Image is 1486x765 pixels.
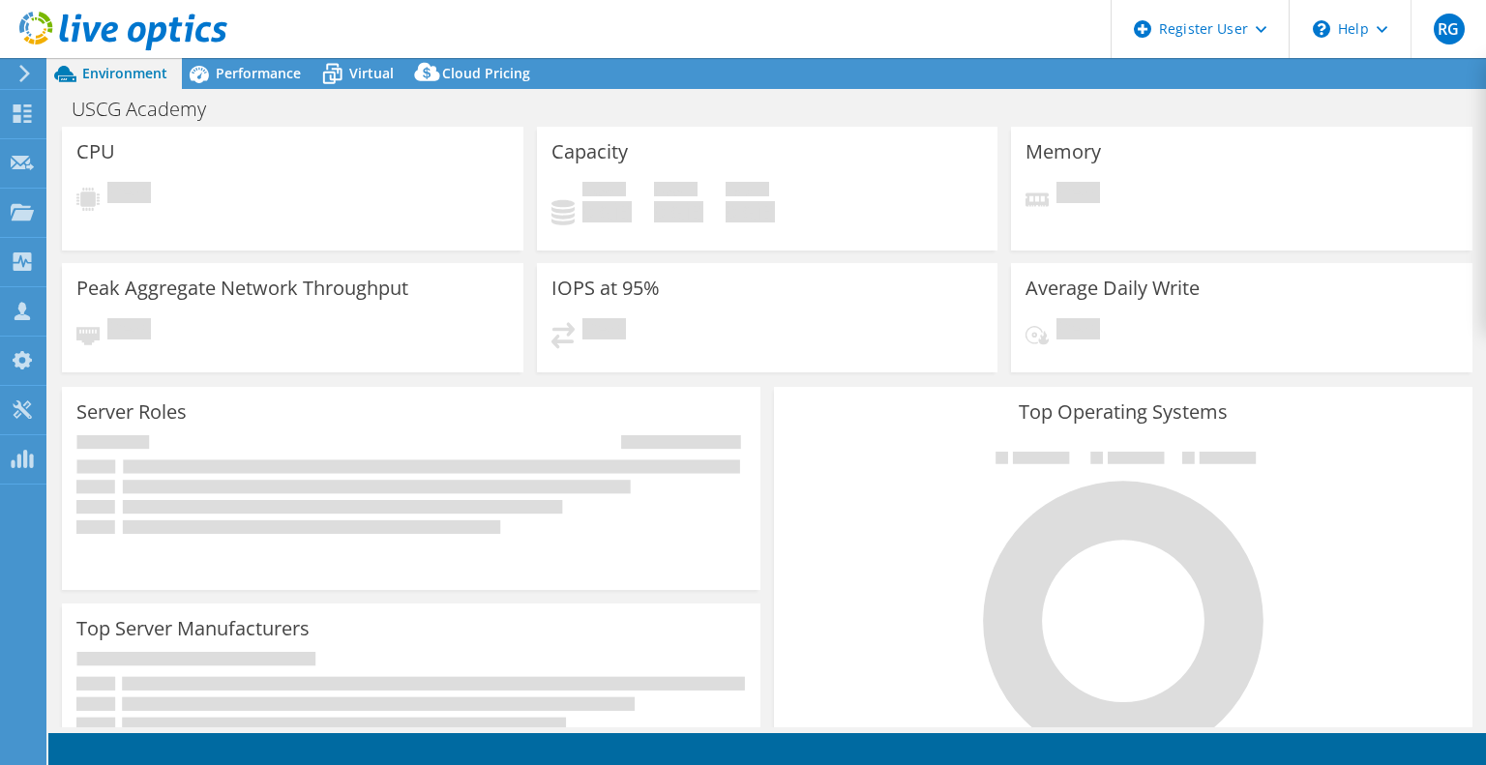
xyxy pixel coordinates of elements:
span: Total [726,182,769,201]
span: Environment [82,64,167,82]
span: RG [1434,14,1465,44]
span: Pending [107,182,151,208]
h3: IOPS at 95% [551,278,660,299]
h3: Capacity [551,141,628,162]
h3: CPU [76,141,115,162]
h1: USCG Academy [63,99,236,120]
h3: Top Server Manufacturers [76,618,310,639]
h3: Server Roles [76,401,187,423]
h3: Memory [1025,141,1101,162]
h4: 0 GiB [654,201,703,222]
span: Pending [582,318,626,344]
h4: 0 GiB [726,201,775,222]
span: Pending [107,318,151,344]
h3: Peak Aggregate Network Throughput [76,278,408,299]
span: Pending [1056,318,1100,344]
span: Virtual [349,64,394,82]
span: Free [654,182,698,201]
span: Cloud Pricing [442,64,530,82]
h3: Average Daily Write [1025,278,1200,299]
h3: Top Operating Systems [788,401,1458,423]
span: Used [582,182,626,201]
h4: 0 GiB [582,201,632,222]
span: Performance [216,64,301,82]
svg: \n [1313,20,1330,38]
span: Pending [1056,182,1100,208]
